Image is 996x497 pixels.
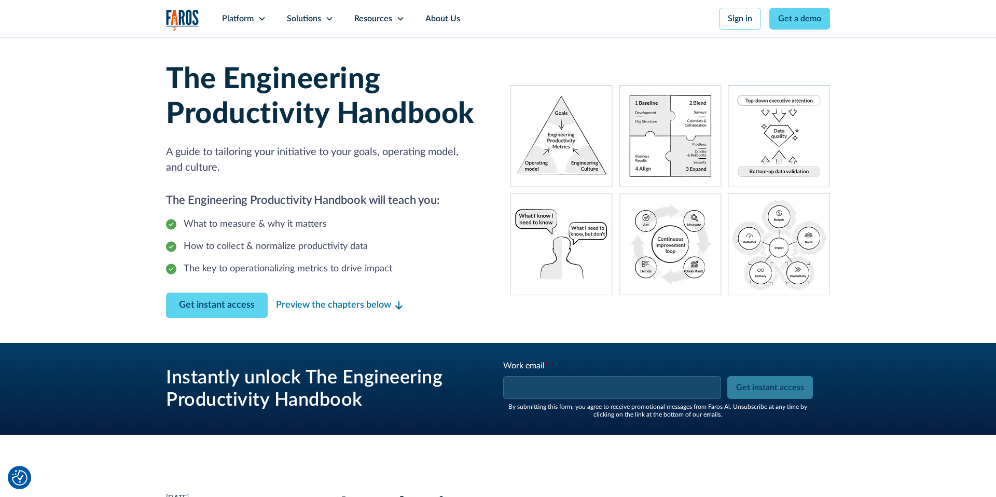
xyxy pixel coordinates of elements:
img: Logo of the analytics and reporting company Faros. [166,9,199,31]
div: By submitting this form, you agree to receive promotional messages from Faros Al. Unsubscribe at ... [502,403,813,418]
div: Work email [503,360,723,372]
h1: The Engineering Productivity Handbook [166,62,486,132]
div: The key to operationalizing metrics to drive impact [184,262,392,276]
button: Cookie Settings [12,470,27,486]
a: home [166,9,199,31]
h3: Instantly unlock The Engineering Productivity Handbook [166,367,477,411]
p: A guide to tailoring your initiative to your goals, operating model, and culture. [166,144,486,175]
input: Get instant access [727,376,813,399]
div: Resources [354,12,392,25]
div: Solutions [287,12,321,25]
a: Contact Modal [166,293,268,318]
form: Email Form [502,360,813,418]
h2: The Engineering Productivity Handbook will teach you: [166,192,486,209]
div: What to measure & why it matters [184,217,327,231]
div: Platform [222,12,254,25]
a: Preview the chapters below [276,298,403,312]
img: Revisit consent button [12,470,27,486]
div: Preview the chapters below [276,298,391,312]
div: How to collect & normalize productivity data [184,240,368,254]
a: Get a demo [769,8,830,30]
a: Sign in [719,8,761,30]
